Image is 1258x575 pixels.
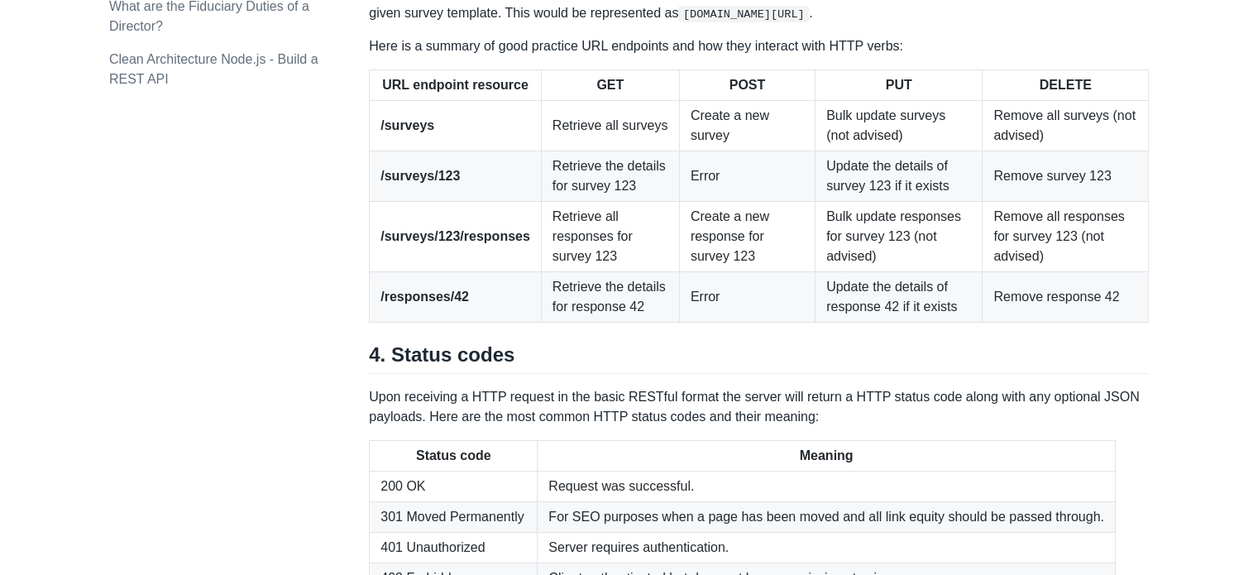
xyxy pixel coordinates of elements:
td: 200 OK [370,472,538,502]
td: For SEO purposes when a page has been moved and all link equity should be passed through. [538,502,1116,533]
td: Request was successful. [538,472,1116,502]
td: Create a new survey [679,101,815,151]
code: [DOMAIN_NAME][URL] [678,6,809,22]
th: POST [679,70,815,101]
td: 301 Moved Permanently [370,502,538,533]
p: Here is a summary of good practice URL endpoints and how they interact with HTTP verbs: [369,36,1149,56]
strong: /surveys [380,118,434,132]
td: Error [679,272,815,323]
td: Retrieve all responses for survey 123 [541,202,679,272]
th: URL endpoint resource [370,70,542,101]
strong: /surveys/123 [380,169,460,183]
td: Retrieve the details for survey 123 [541,151,679,202]
td: 401 Unauthorized [370,533,538,563]
th: Meaning [538,441,1116,472]
td: Update the details of survey 123 if it exists [816,151,983,202]
td: Retrieve all surveys [541,101,679,151]
th: Status code [370,441,538,472]
th: GET [541,70,679,101]
td: Remove survey 123 [983,151,1149,202]
td: Bulk update responses for survey 123 (not advised) [816,202,983,272]
td: Remove all responses for survey 123 (not advised) [983,202,1149,272]
h2: 4. Status codes [369,343,1149,374]
strong: /responses/42 [380,290,469,304]
td: Retrieve the details for response 42 [541,272,679,323]
td: Error [679,151,815,202]
td: Remove response 42 [983,272,1149,323]
td: Update the details of response 42 if it exists [816,272,983,323]
th: PUT [816,70,983,101]
td: Remove all surveys (not advised) [983,101,1149,151]
p: Upon receiving a HTTP request in the basic RESTful format the server will return a HTTP status co... [369,387,1149,427]
a: Clean Architecture Node.js - Build a REST API [109,52,318,86]
th: DELETE [983,70,1149,101]
td: Create a new response for survey 123 [679,202,815,272]
td: Bulk update surveys (not advised) [816,101,983,151]
td: Server requires authentication. [538,533,1116,563]
strong: /surveys/123/responses [380,229,530,243]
